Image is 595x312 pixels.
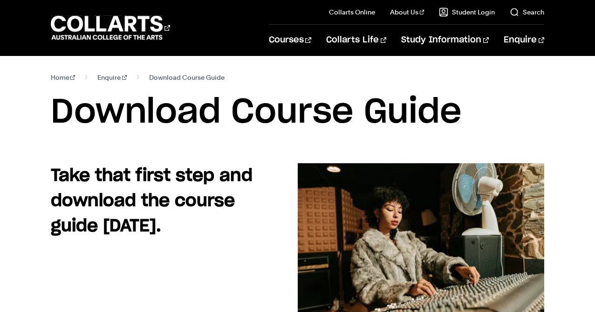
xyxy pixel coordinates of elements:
a: Enquire [504,25,544,55]
a: Home [51,71,75,84]
a: Courses [269,25,311,55]
a: Enquire [97,71,127,84]
a: Study Information [401,25,489,55]
a: Search [510,7,544,17]
div: Go to homepage [51,14,170,41]
strong: Take that first step and download the course guide [DATE]. [51,167,253,235]
a: Collarts Online [329,7,375,17]
h1: Download Course Guide [51,91,545,133]
a: Collarts Life [326,25,386,55]
span: Download Course Guide [149,71,225,84]
a: Student Login [439,7,495,17]
a: About Us [390,7,424,17]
